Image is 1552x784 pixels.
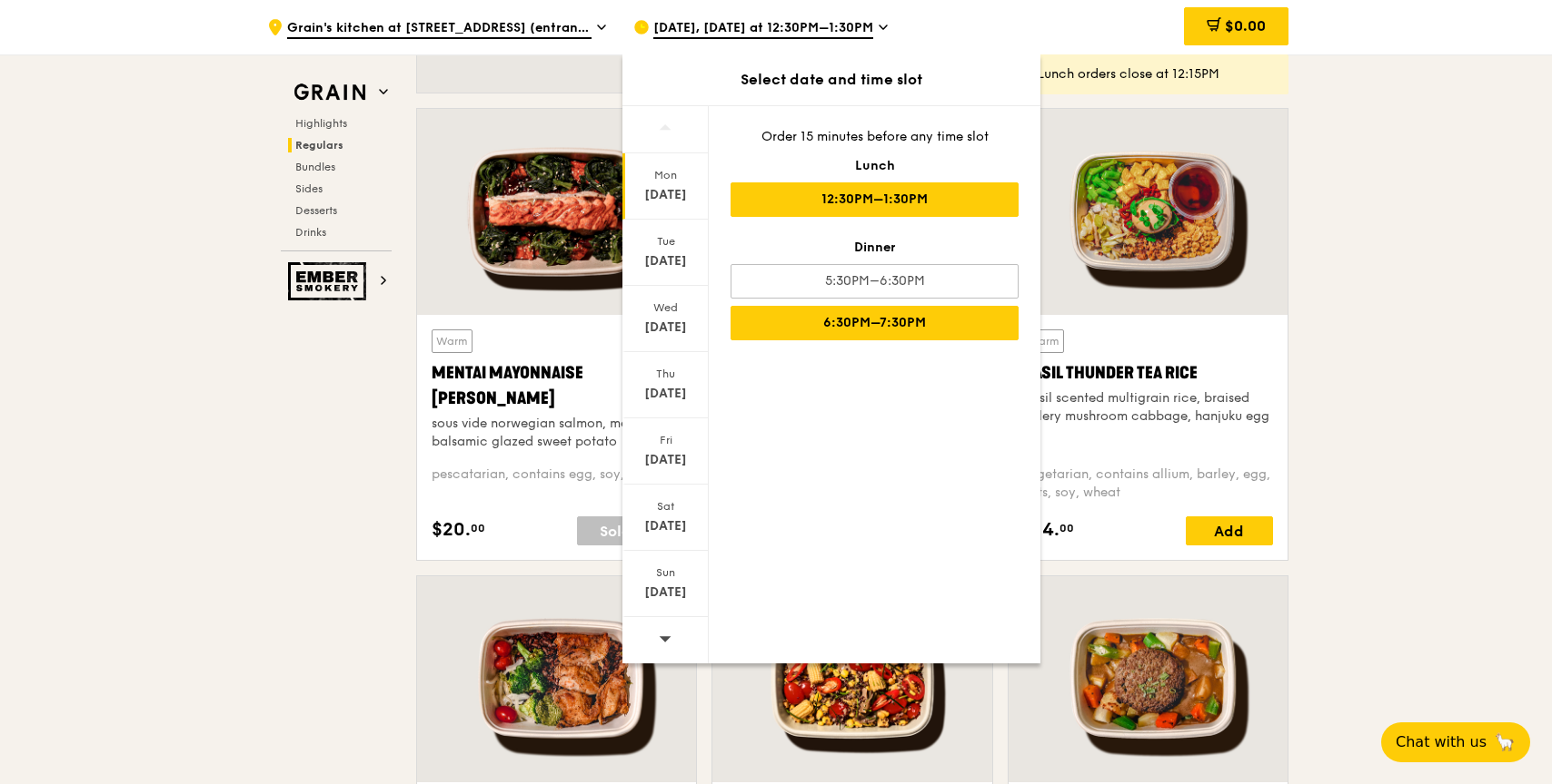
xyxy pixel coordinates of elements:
img: Ember Smokery web logo [288,262,372,300]
div: 5:30PM–6:30PM [731,264,1019,299]
div: Sat [625,499,706,514]
div: Add [1186,516,1273,545]
div: vegetarian, contains allium, barley, egg, nuts, soy, wheat [1023,465,1273,502]
div: Basil Thunder Tea Rice [1023,360,1273,386]
div: [DATE] [625,583,706,602]
div: Warm [432,329,473,353]
div: Tue [625,234,706,249]
img: Grain web logo [288,76,372,109]
div: Lunch orders close at 12:15PM [1038,65,1274,83]
div: [DATE] [625,252,706,270]
span: Highlights [295,117,347,130]
div: Fri [625,433,706,447]
div: sous vide norwegian salmon, mentaiko, balsamic glazed sweet potato [432,415,681,451]
span: Chat with us [1396,731,1487,753]
div: Lunch [731,157,1019,175]
div: [DATE] [625,186,706,204]
div: [DATE] [625,451,706,469]
div: Mentai Mayonnaise [PERSON_NAME] [432,360,681,411]
div: Select date and time slot [622,69,1040,91]
span: [DATE], [DATE] at 12:30PM–1:30PM [653,19,873,39]
span: Grain's kitchen at [STREET_ADDRESS] (entrance along [PERSON_NAME][GEOGRAPHIC_DATA]) [287,19,592,39]
div: 6:30PM–7:30PM [731,306,1019,340]
span: Drinks [295,226,326,239]
span: Regulars [295,139,343,152]
div: Thu [625,367,706,381]
span: $0.00 [1225,17,1266,34]
span: 🦙 [1494,731,1516,753]
div: [DATE] [625,318,706,337]
span: $20. [432,516,471,544]
div: basil scented multigrain rice, braised celery mushroom cabbage, hanjuku egg [1023,389,1273,426]
span: Bundles [295,161,335,173]
div: Order 15 minutes before any time slot [731,128,1019,146]
div: [DATE] [625,517,706,535]
button: Chat with us🦙 [1381,722,1530,762]
div: 12:30PM–1:30PM [731,182,1019,217]
div: [DATE] [625,385,706,403]
div: Mon [625,168,706,182]
span: 00 [471,521,485,535]
div: Wed [625,300,706,315]
span: 00 [1060,521,1074,535]
div: Sold out [577,516,681,545]
div: Dinner [731,239,1019,257]
div: Sun [625,565,706,580]
span: Desserts [295,204,337,217]
span: $14. [1023,516,1060,544]
div: Warm [1023,329,1064,353]
div: pescatarian, contains egg, soy, wheat [432,465,681,502]
span: Sides [295,182,323,195]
